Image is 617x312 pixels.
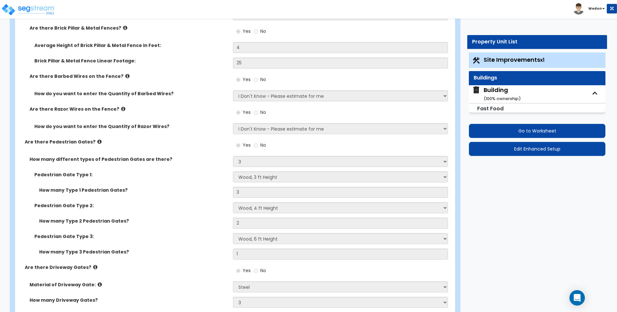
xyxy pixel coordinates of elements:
[30,73,228,79] label: Are there Barbed Wires on the Fence?
[469,142,605,156] button: Edit Enhanced Setup
[260,28,266,34] span: No
[98,282,102,287] i: click for more info!
[254,28,258,35] input: No
[30,106,228,112] label: Are there Razor Wires on the Fence?
[93,265,97,270] i: click for more info!
[125,74,130,78] i: click for more info!
[260,142,266,148] span: No
[254,267,258,274] input: No
[39,218,228,224] label: How many Type 2 Pedestrian Gates?
[236,267,240,274] input: Yes
[469,124,605,138] button: Go to Worksheet
[30,25,228,31] label: Are there Brick Pillar & Metal Fences?
[254,109,258,116] input: No
[243,109,251,115] span: Yes
[34,233,228,240] label: Pedestrian Gate Type 3:
[34,58,228,64] label: Brick Pillar & Metal Fence Linear Footage:
[569,290,585,306] div: Open Intercom Messenger
[573,3,584,14] img: avatar.png
[477,105,504,112] small: Fast Food
[254,142,258,149] input: No
[484,86,521,102] div: Building
[243,267,251,274] span: Yes
[1,3,56,16] img: logo_pro_r.png
[34,123,228,130] label: How do you want to enter the Quantity of Razor Wires?
[243,76,251,83] span: Yes
[97,139,102,144] i: click for more info!
[540,57,544,63] small: x1
[260,267,266,274] span: No
[260,76,266,83] span: No
[34,171,228,178] label: Pedestrian Gate Type 1:
[34,42,228,49] label: Average Height of Brick Pillar & Metal Fence in Feet:
[236,28,240,35] input: Yes
[472,38,602,46] div: Property Unit List
[474,74,601,82] div: Buildings
[472,56,480,65] img: Construction.png
[484,96,521,102] small: ( 100 % ownership)
[30,281,228,288] label: Material of Driveway Gate:
[484,56,544,64] span: Site Improvements
[588,6,602,11] b: Wedon
[25,139,228,145] label: Are there Pedestrian Gates?
[34,202,228,209] label: Pedestrian Gate Type 2:
[30,297,228,303] label: How many Driveway Gates?
[39,187,228,193] label: How many Type 1 Pedestrian Gates?
[121,106,125,111] i: click for more info!
[472,86,480,94] img: building.svg
[254,76,258,83] input: No
[123,25,127,30] i: click for more info!
[260,109,266,115] span: No
[25,264,228,271] label: Are there Driveway Gates?
[236,142,240,149] input: Yes
[39,249,228,255] label: How many Type 3 Pedestrian Gates?
[236,109,240,116] input: Yes
[243,28,251,34] span: Yes
[243,142,251,148] span: Yes
[34,90,228,97] label: How do you want to enter the Quantity of Barbed Wires?
[30,156,228,162] label: How many different types of Pedestrian Gates are there?
[236,76,240,83] input: Yes
[472,86,521,102] span: Building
